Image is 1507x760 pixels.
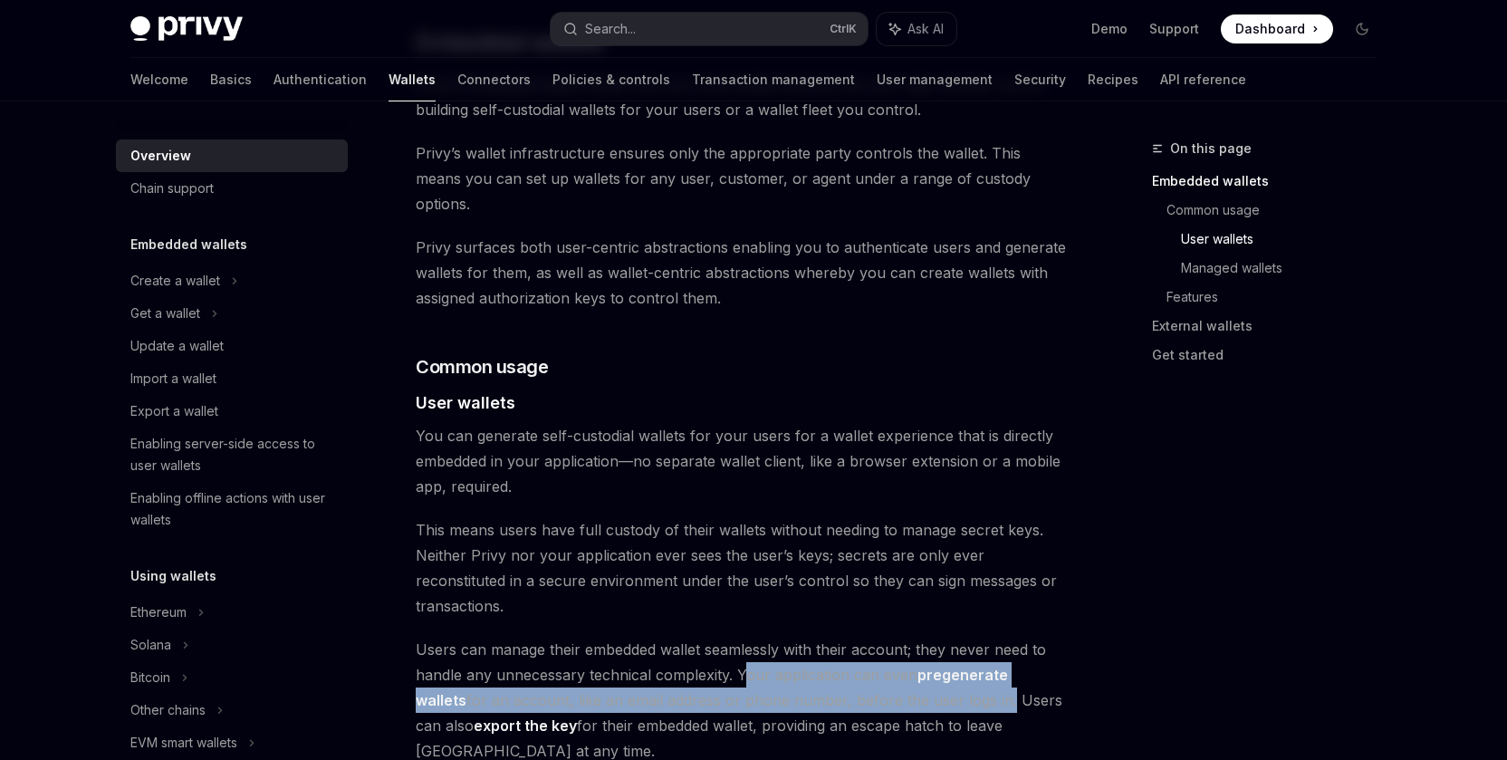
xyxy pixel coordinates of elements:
span: This means users have full custody of their wallets without needing to manage secret keys. Neithe... [416,517,1069,619]
img: dark logo [130,16,243,42]
div: Chain support [130,178,214,199]
a: User management [877,58,993,101]
div: Import a wallet [130,368,216,390]
div: Enabling server-side access to user wallets [130,433,337,476]
a: Import a wallet [116,362,348,395]
span: Privy surfaces both user-centric abstractions enabling you to authenticate users and generate wal... [416,235,1069,311]
a: Welcome [130,58,188,101]
a: API reference [1160,58,1246,101]
a: Authentication [274,58,367,101]
span: Dashboard [1235,20,1305,38]
a: Features [1166,283,1391,312]
span: Ctrl K [830,22,857,36]
div: Other chains [130,699,206,721]
div: Search... [585,18,636,40]
a: Update a wallet [116,330,348,362]
a: Enabling offline actions with user wallets [116,482,348,536]
a: Security [1014,58,1066,101]
div: Create a wallet [130,270,220,292]
a: Wallets [389,58,436,101]
a: Export a wallet [116,395,348,428]
a: Chain support [116,172,348,205]
h5: Using wallets [130,565,216,587]
span: You can generate self-custodial wallets for your users for a wallet experience that is directly e... [416,423,1069,499]
a: Support [1149,20,1199,38]
div: Overview [130,145,191,167]
div: Update a wallet [130,335,224,357]
div: Bitcoin [130,667,170,688]
span: Ask AI [907,20,944,38]
a: export the key [474,717,577,736]
a: Overview [116,139,348,172]
div: Ethereum [130,601,187,623]
a: Connectors [457,58,531,101]
a: Managed wallets [1181,254,1391,283]
a: Transaction management [692,58,855,101]
div: Get a wallet [130,303,200,324]
a: Embedded wallets [1152,167,1391,196]
a: User wallets [1181,225,1391,254]
div: EVM smart wallets [130,732,237,754]
div: Enabling offline actions with user wallets [130,487,337,531]
button: Ask AI [877,13,956,45]
a: Common usage [1166,196,1391,225]
a: Dashboard [1221,14,1333,43]
button: Search...CtrlK [551,13,868,45]
div: Solana [130,634,171,656]
button: Toggle dark mode [1348,14,1377,43]
a: External wallets [1152,312,1391,341]
span: On this page [1170,138,1252,159]
div: Export a wallet [130,400,218,422]
a: Recipes [1088,58,1138,101]
a: Get started [1152,341,1391,370]
span: Privy’s wallet infrastructure ensures only the appropriate party controls the wallet. This means ... [416,140,1069,216]
a: Basics [210,58,252,101]
a: Demo [1091,20,1128,38]
span: Common usage [416,354,548,380]
a: Policies & controls [552,58,670,101]
span: User wallets [416,390,515,415]
h5: Embedded wallets [130,234,247,255]
a: Enabling server-side access to user wallets [116,428,348,482]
